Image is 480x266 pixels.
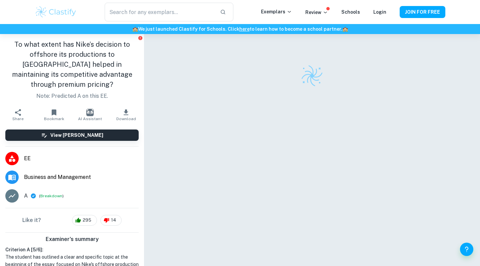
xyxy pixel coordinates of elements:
button: AI Assistant [72,105,108,124]
button: JOIN FOR FREE [400,6,445,18]
button: View [PERSON_NAME] [5,129,139,141]
button: Download [108,105,144,124]
button: Breakdown [40,193,62,199]
span: Share [12,116,24,121]
h6: Like it? [22,216,41,224]
span: AI Assistant [78,116,102,121]
span: Bookmark [44,116,64,121]
span: 295 [79,217,95,224]
span: Download [116,116,136,121]
a: Schools [341,9,360,15]
span: 14 [107,217,120,224]
h6: We just launched Clastify for Schools. Click to learn how to become a school partner. [1,25,479,33]
button: Report issue [138,35,143,40]
div: 295 [72,215,97,226]
span: 🏫 [132,26,138,32]
span: 🏫 [342,26,348,32]
img: Clastify logo [300,64,324,87]
p: Review [305,9,328,16]
input: Search for any exemplars... [105,3,215,21]
img: Clastify logo [35,5,77,19]
img: AI Assistant [86,109,94,116]
a: here [239,26,250,32]
button: Bookmark [36,105,72,124]
h1: To what extent has Nike’s decision to offshore its productions to [GEOGRAPHIC_DATA] helped in mai... [5,39,139,89]
h6: Criterion A [ 5 / 6 ]: [5,246,139,253]
span: ( ) [39,193,64,199]
button: Help and Feedback [460,243,473,256]
span: Business and Management [24,173,139,181]
span: EE [24,155,139,163]
h6: Examiner's summary [3,235,141,243]
h6: View [PERSON_NAME] [50,131,103,139]
p: Exemplars [261,8,292,15]
p: A [24,192,28,200]
a: Login [373,9,386,15]
p: Note: Predicted A on this EE. [5,92,139,100]
div: 14 [100,215,122,226]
